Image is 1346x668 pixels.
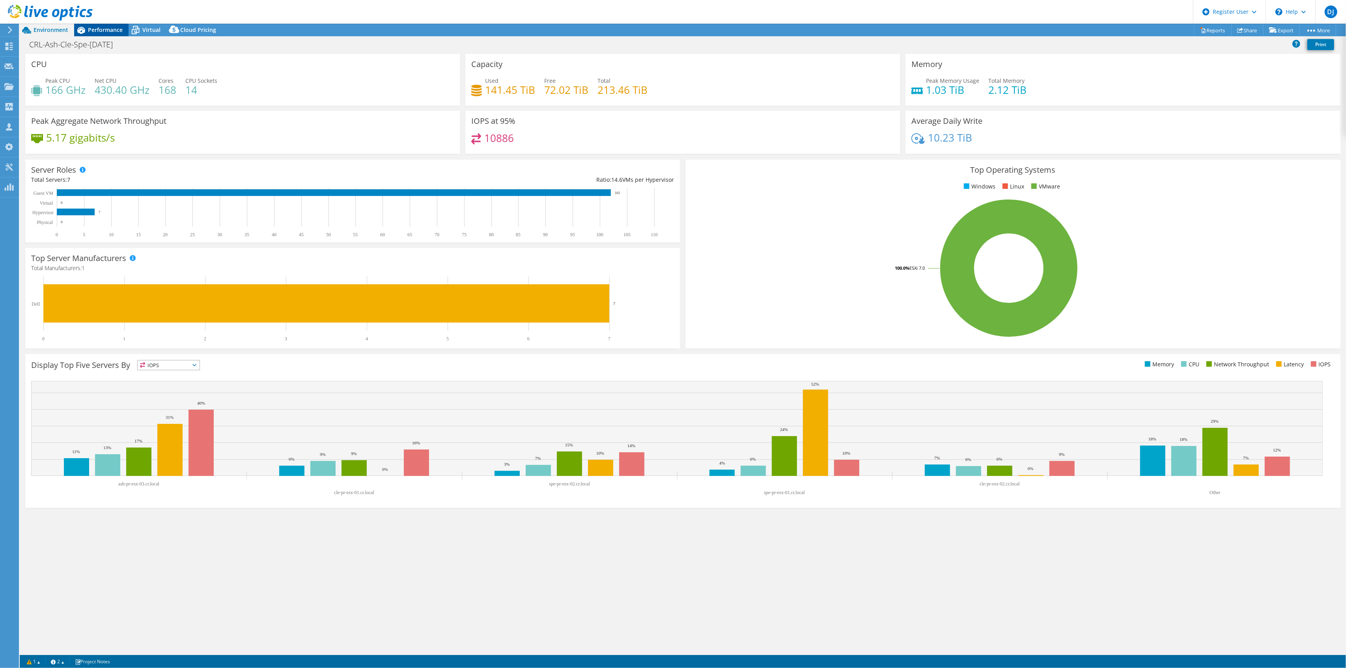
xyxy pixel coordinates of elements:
[613,301,616,306] text: 7
[289,457,295,461] text: 6%
[750,457,756,461] text: 6%
[1274,360,1304,369] li: Latency
[926,77,979,84] span: Peak Memory Usage
[608,336,610,341] text: 7
[353,232,358,237] text: 55
[446,336,449,341] text: 5
[88,26,123,34] span: Performance
[69,657,116,666] a: Project Notes
[37,220,53,225] text: Physical
[353,175,674,184] div: Ratio: VMs per Hypervisor
[627,443,635,448] text: 14%
[32,210,54,215] text: Hypervisor
[138,360,200,370] span: IOPS
[326,232,331,237] text: 50
[185,77,217,84] span: CPU Sockets
[34,26,68,34] span: Environment
[1028,466,1034,471] text: 0%
[21,657,46,666] a: 1
[516,232,521,237] text: 85
[32,301,40,307] text: Dell
[934,455,940,460] text: 7%
[95,86,149,94] h4: 430.40 GHz
[26,40,125,49] h1: CRL-Ash-Cle-Spe-[DATE]
[245,232,249,237] text: 35
[485,77,498,84] span: Used
[780,427,788,432] text: 24%
[570,232,575,237] text: 95
[412,440,420,445] text: 16%
[544,86,588,94] h4: 72.02 TiB
[190,232,195,237] text: 25
[382,467,388,472] text: 0%
[31,166,76,174] h3: Server Roles
[471,60,502,69] h3: Capacity
[549,481,590,487] text: spe-pr-esx-02.cr.local
[166,415,174,420] text: 31%
[204,336,206,341] text: 2
[543,232,548,237] text: 90
[407,232,412,237] text: 65
[811,382,819,386] text: 52%
[185,86,217,94] h4: 14
[565,442,573,447] text: 15%
[56,232,58,237] text: 0
[272,232,276,237] text: 40
[611,176,622,183] span: 14.6
[1231,24,1264,36] a: Share
[31,117,166,125] h3: Peak Aggregate Network Throughput
[197,401,205,405] text: 40%
[1275,8,1283,15] svg: \n
[103,445,111,450] text: 13%
[1143,360,1174,369] li: Memory
[380,232,385,237] text: 60
[489,232,494,237] text: 80
[485,86,535,94] h4: 141.45 TiB
[462,232,467,237] text: 75
[691,166,1334,174] h3: Top Operating Systems
[72,449,80,454] text: 11%
[31,254,126,263] h3: Top Server Manufacturers
[911,117,982,125] h3: Average Daily Write
[45,657,70,666] a: 2
[1204,360,1269,369] li: Network Throughput
[1194,24,1232,36] a: Reports
[719,461,725,465] text: 4%
[1211,419,1219,424] text: 29%
[624,232,631,237] text: 105
[46,133,115,142] h4: 5.17 gigabits/s
[118,481,159,487] text: ash-pr-esx-03.cr.local
[67,176,70,183] span: 7
[42,336,45,341] text: 0
[217,232,222,237] text: 30
[31,175,353,184] div: Total Servers:
[980,481,1020,487] text: cle-pr-esx-02.cr.local
[1210,490,1220,495] text: Other
[988,86,1027,94] h4: 2.12 TiB
[962,182,995,191] li: Windows
[535,456,541,461] text: 7%
[1299,24,1336,36] a: More
[351,451,357,456] text: 9%
[136,232,141,237] text: 15
[123,336,125,341] text: 1
[83,232,85,237] text: 5
[928,133,973,142] h4: 10.23 TiB
[895,265,909,271] tspan: 100.0%
[1307,39,1334,50] a: Print
[31,264,674,272] h4: Total Manufacturers:
[544,77,556,84] span: Free
[435,232,439,237] text: 70
[34,190,53,196] text: Guest VM
[842,451,850,455] text: 10%
[965,457,971,462] text: 6%
[82,264,85,272] span: 1
[484,134,514,142] h4: 10886
[926,86,979,94] h4: 1.03 TiB
[1325,6,1337,18] span: DJ
[1001,182,1024,191] li: Linux
[909,265,925,271] tspan: ESXi 7.0
[504,462,510,466] text: 3%
[596,451,604,455] text: 10%
[366,336,368,341] text: 4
